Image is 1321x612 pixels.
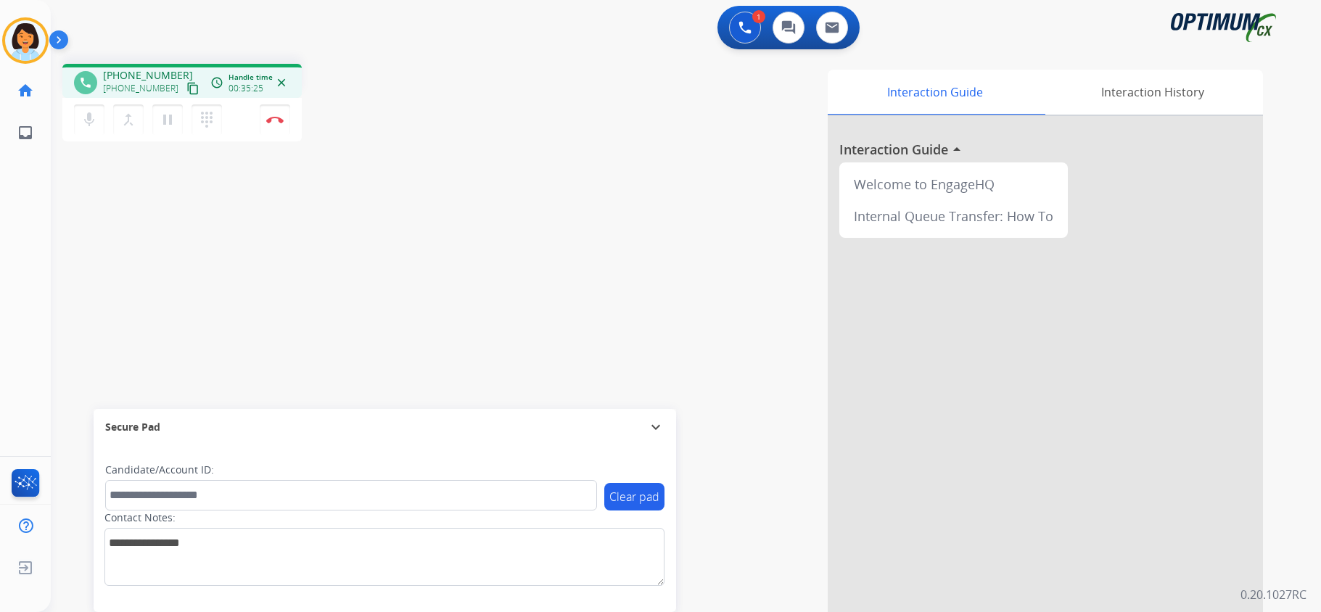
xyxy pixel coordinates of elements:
span: Secure Pad [105,420,160,434]
button: Clear pad [604,483,664,510]
mat-icon: inbox [17,124,34,141]
span: [PHONE_NUMBER] [103,68,193,83]
label: Candidate/Account ID: [105,463,214,477]
div: Internal Queue Transfer: How To [845,200,1062,232]
div: 1 [752,10,765,23]
mat-icon: phone [79,76,92,89]
mat-icon: content_copy [186,82,199,95]
span: Handle time [229,72,273,83]
mat-icon: dialpad [198,111,215,128]
mat-icon: mic [81,111,98,128]
mat-icon: pause [159,111,176,128]
mat-icon: home [17,82,34,99]
span: [PHONE_NUMBER] [103,83,178,94]
img: avatar [5,20,46,61]
mat-icon: expand_more [647,418,664,436]
label: Contact Notes: [104,510,176,525]
div: Interaction History [1042,70,1263,115]
div: Interaction Guide [828,70,1042,115]
p: 0.20.1027RC [1240,586,1306,603]
span: 00:35:25 [229,83,263,94]
mat-icon: merge_type [120,111,137,128]
mat-icon: access_time [210,76,223,89]
div: Welcome to EngageHQ [845,168,1062,200]
mat-icon: close [275,76,288,89]
img: control [266,116,284,123]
